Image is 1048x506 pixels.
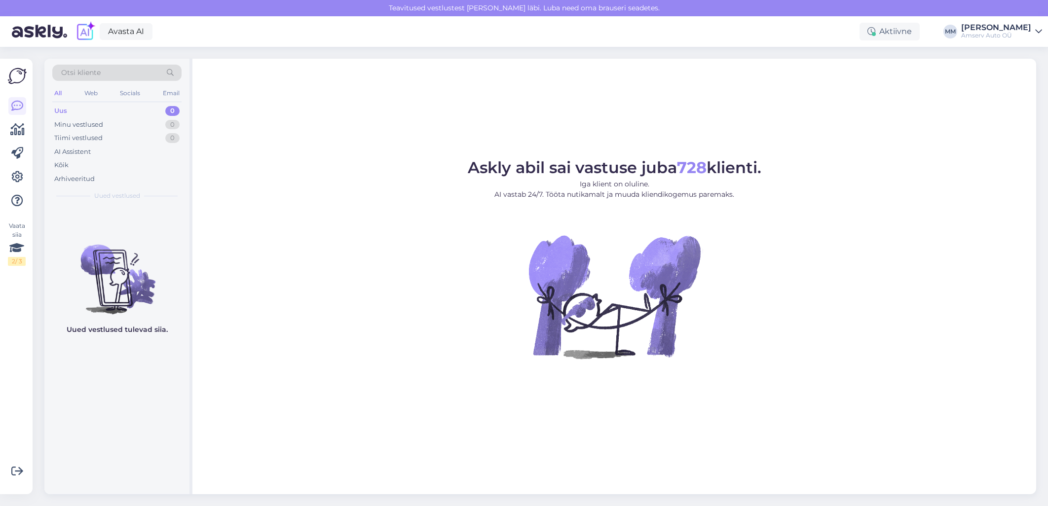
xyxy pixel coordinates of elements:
div: Amserv Auto OÜ [961,32,1031,39]
div: Email [161,87,182,100]
a: [PERSON_NAME]Amserv Auto OÜ [961,24,1042,39]
img: Askly Logo [8,67,27,85]
div: Minu vestlused [54,120,103,130]
span: Otsi kliente [61,68,101,78]
div: [PERSON_NAME] [961,24,1031,32]
div: 0 [165,133,180,143]
div: 0 [165,106,180,116]
div: 2 / 3 [8,257,26,266]
div: Tiimi vestlused [54,133,103,143]
img: No chats [44,227,189,316]
div: All [52,87,64,100]
a: Avasta AI [100,23,152,40]
div: Web [82,87,100,100]
p: Iga klient on oluline. AI vastab 24/7. Tööta nutikamalt ja muuda kliendikogemus paremaks. [468,179,761,200]
div: Kõik [54,160,69,170]
p: Uued vestlused tulevad siia. [67,325,168,335]
div: Aktiivne [860,23,920,40]
img: No Chat active [525,208,703,385]
span: Uued vestlused [94,191,140,200]
div: Vaata siia [8,221,26,266]
div: AI Assistent [54,147,91,157]
img: explore-ai [75,21,96,42]
div: Uus [54,106,67,116]
div: MM [943,25,957,38]
span: Askly abil sai vastuse juba klienti. [468,158,761,177]
div: Arhiveeritud [54,174,95,184]
div: Socials [118,87,142,100]
div: 0 [165,120,180,130]
b: 728 [677,158,707,177]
